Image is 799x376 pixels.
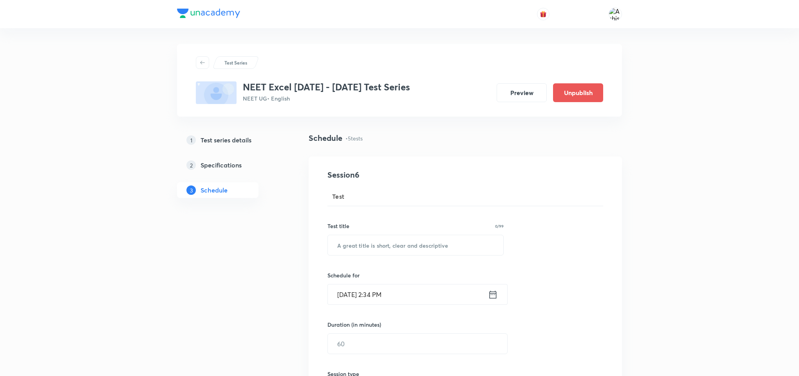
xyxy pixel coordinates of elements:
img: fallback-thumbnail.png [196,81,237,104]
button: Unpublish [553,83,603,102]
p: Test Series [224,59,247,66]
h6: Duration (in minutes) [327,320,381,329]
a: 2Specifications [177,157,284,173]
a: 1Test series details [177,132,284,148]
h4: Schedule [309,132,342,144]
p: 3 [186,185,196,195]
h3: NEET Excel [DATE] - [DATE] Test Series [243,81,410,93]
p: 1 [186,135,196,145]
input: 60 [328,334,507,354]
h5: Specifications [201,160,242,170]
h6: Schedule for [327,271,504,279]
button: avatar [537,8,550,20]
h6: Test title [327,222,349,230]
button: Preview [497,83,547,102]
p: 0/99 [495,224,504,228]
img: avatar [540,11,547,18]
h5: Test series details [201,135,251,145]
h5: Schedule [201,185,228,195]
img: Company Logo [177,9,240,18]
img: Ashish Kumar [609,7,622,21]
p: 2 [186,160,196,170]
a: Company Logo [177,9,240,20]
span: Test [332,192,345,201]
input: A great title is short, clear and descriptive [328,235,503,255]
h4: Session 6 [327,169,470,181]
p: NEET UG • English [243,94,410,103]
p: • 5 tests [345,134,363,142]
